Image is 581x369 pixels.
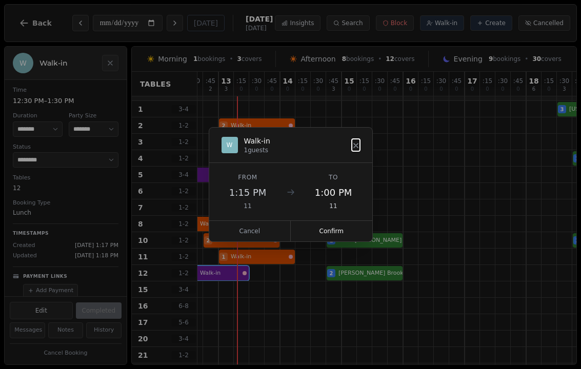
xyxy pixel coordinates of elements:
div: 11 [222,202,274,210]
button: Confirm [291,221,372,241]
div: Walk-in [244,136,270,146]
div: 1:00 PM [307,186,360,200]
div: 11 [307,202,360,210]
div: 1:15 PM [222,186,274,200]
div: W [222,137,238,153]
button: Cancel [209,221,291,241]
div: From [222,173,274,181]
div: 1 guests [244,146,270,154]
div: To [307,173,360,181]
